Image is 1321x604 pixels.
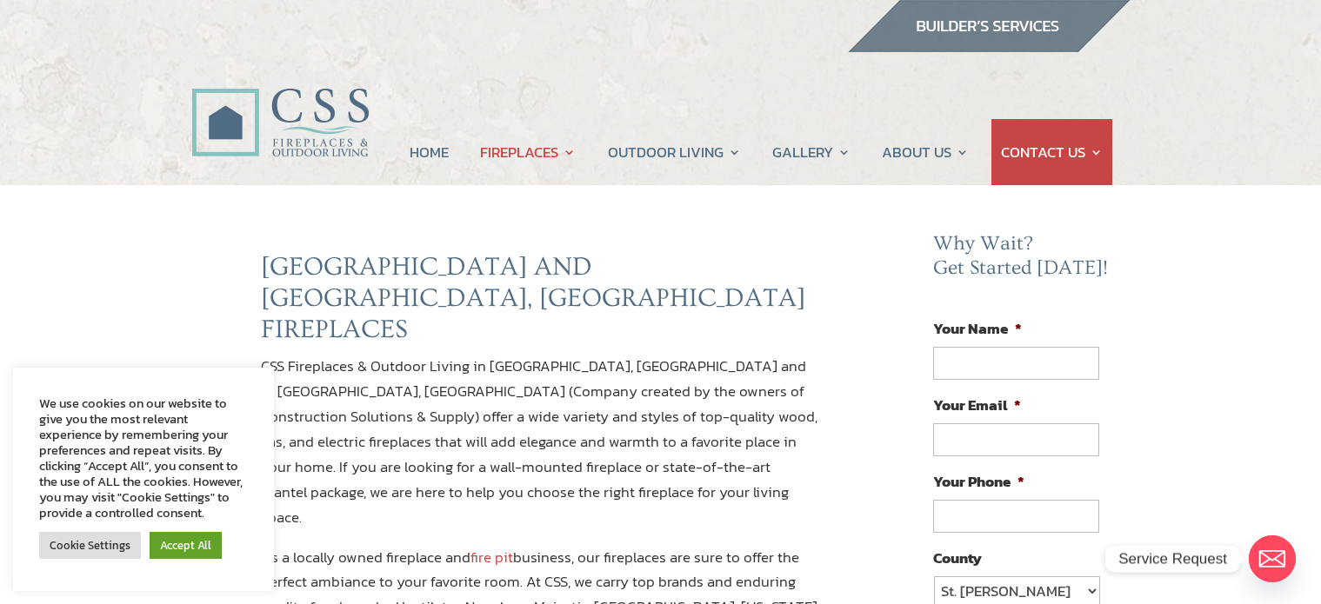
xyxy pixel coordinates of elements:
a: Cookie Settings [39,532,141,559]
a: Accept All [150,532,222,559]
p: CSS Fireplaces & Outdoor Living in [GEOGRAPHIC_DATA], [GEOGRAPHIC_DATA] and in [GEOGRAPHIC_DATA],... [261,354,819,544]
a: OUTDOOR LIVING [608,119,741,185]
h2: Why Wait? Get Started [DATE]! [933,232,1112,289]
img: CSS Fireplaces & Outdoor Living (Formerly Construction Solutions & Supply)- Jacksonville Ormond B... [191,40,369,166]
label: Your Name [933,319,1022,338]
div: We use cookies on our website to give you the most relevant experience by remembering your prefer... [39,395,248,521]
a: FIREPLACES [480,119,576,185]
a: fire pit [470,546,513,568]
h2: [GEOGRAPHIC_DATA] AND [GEOGRAPHIC_DATA], [GEOGRAPHIC_DATA] FIREPLACES [261,251,819,354]
a: CONTACT US [1001,119,1103,185]
a: ABOUT US [882,119,969,185]
a: Email [1249,535,1296,582]
label: Your Email [933,395,1021,415]
a: GALLERY [772,119,851,185]
label: Your Phone [933,472,1024,491]
label: County [933,548,982,567]
a: builder services construction supply [847,36,1131,58]
a: HOME [410,119,449,185]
